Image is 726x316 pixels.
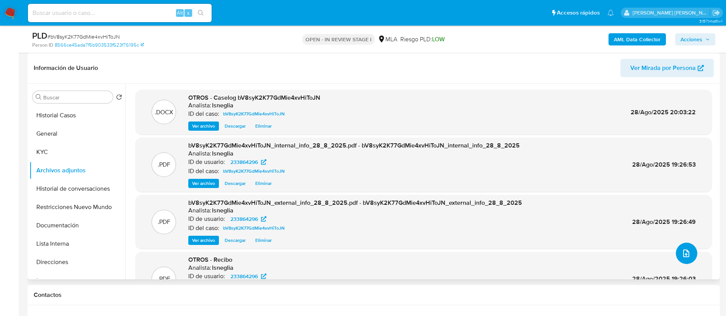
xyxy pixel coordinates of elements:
[29,161,125,180] button: Archivos adjuntos
[188,224,219,232] p: ID del caso:
[188,110,219,118] p: ID del caso:
[230,272,258,281] span: 233864296
[43,94,110,101] input: Buscar
[212,207,233,214] h6: lsneglia
[680,33,702,45] span: Acciones
[255,180,272,187] span: Eliminar
[32,42,53,49] b: Person ID
[158,218,170,226] p: .PDF
[188,179,219,188] button: Ver archivo
[29,125,125,143] button: General
[302,34,375,45] p: OPEN - IN REVIEW STAGE I
[221,122,250,131] button: Descargar
[220,224,288,233] a: bV8syK2K77GdMie4xvHiToJN
[225,237,246,244] span: Descargar
[557,9,600,17] span: Accesos rápidos
[223,224,285,233] span: bV8syK2K77GdMie4xvHiToJN
[188,122,219,131] button: Ver archivo
[226,272,271,281] a: 233864296
[32,29,47,42] b: PLD
[29,253,125,271] button: Direcciones
[212,102,233,109] h6: lsneglia
[47,33,120,41] span: # bV8syK2K77GdMie4xvHiToJN
[632,160,696,169] span: 28/Ago/2025 19:26:53
[225,122,246,130] span: Descargar
[55,42,144,49] a: 8566ce45ada7f5b903533f623f76195c
[220,167,288,176] a: bV8syK2K77GdMie4xvHiToJN
[29,180,125,198] button: Historial de conversaciones
[251,236,276,245] button: Eliminar
[255,122,272,130] span: Eliminar
[220,109,288,118] a: bV8syK2K77GdMie4xvHiToJN
[188,141,520,150] span: bV8syK2K77GdMie4xvHiToJN_internal_info_28_8_2025.pdf - bV8syK2K77GdMie4xvHiToJN_internal_info_28_...
[34,291,714,299] h1: Contactos
[193,8,209,18] button: search-icon
[188,255,232,264] span: OTROS - Recibo
[378,35,397,44] div: MLA
[188,102,211,109] p: Analista:
[188,158,225,166] p: ID de usuario:
[29,143,125,161] button: KYC
[230,157,258,167] span: 233864296
[188,272,225,280] p: ID de usuario:
[675,33,715,45] button: Acciones
[188,167,219,175] p: ID del caso:
[632,274,696,283] span: 28/Ago/2025 19:26:03
[676,243,697,264] button: upload-file
[221,179,250,188] button: Descargar
[29,106,125,125] button: Historial Casos
[212,150,233,157] h6: lsneglia
[36,94,42,100] button: Buscar
[155,108,173,117] p: .DOCX
[192,180,215,187] span: Ver archivo
[192,237,215,244] span: Ver archivo
[223,109,285,118] span: bV8syK2K77GdMie4xvHiToJN
[255,237,272,244] span: Eliminar
[29,216,125,235] button: Documentación
[212,264,233,272] h6: lsneglia
[29,198,125,216] button: Restricciones Nuevo Mundo
[188,93,320,102] span: OTROS - Caselog bV8syK2K77GdMie4xvHiToJN
[432,35,445,44] span: LOW
[188,150,211,157] p: Analista:
[632,217,696,226] span: 28/Ago/2025 19:26:49
[633,9,710,16] p: lucia.neglia@mercadolibre.com
[226,214,271,224] a: 233864296
[712,9,720,17] a: Salir
[29,235,125,253] button: Lista Interna
[188,264,211,272] p: Analista:
[192,122,215,130] span: Ver archivo
[158,160,170,169] p: .PDF
[614,33,661,45] b: AML Data Collector
[251,122,276,131] button: Eliminar
[251,179,276,188] button: Eliminar
[223,167,285,176] span: bV8syK2K77GdMie4xvHiToJN
[188,236,219,245] button: Ver archivo
[177,9,183,16] span: Alt
[230,214,258,224] span: 233864296
[158,275,170,283] p: .PDF
[630,59,696,77] span: Ver Mirada por Persona
[631,108,696,117] span: 28/Ago/2025 20:03:22
[188,207,211,214] p: Analista:
[34,64,98,72] h1: Información de Usuario
[188,198,522,207] span: bV8syK2K77GdMie4xvHiToJN_external_info_28_8_2025.pdf - bV8syK2K77GdMie4xvHiToJN_external_info_28_...
[225,180,246,187] span: Descargar
[699,18,722,24] span: 3.157.1-hotfix-1
[188,215,225,223] p: ID de usuario:
[226,157,271,167] a: 233864296
[607,10,614,16] a: Notificaciones
[221,236,250,245] button: Descargar
[400,35,445,44] span: Riesgo PLD:
[187,9,189,16] span: s
[28,8,212,18] input: Buscar usuario o caso...
[609,33,666,45] button: AML Data Collector
[116,94,122,102] button: Volver al orden por defecto
[29,271,125,290] button: Items
[620,59,714,77] button: Ver Mirada por Persona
